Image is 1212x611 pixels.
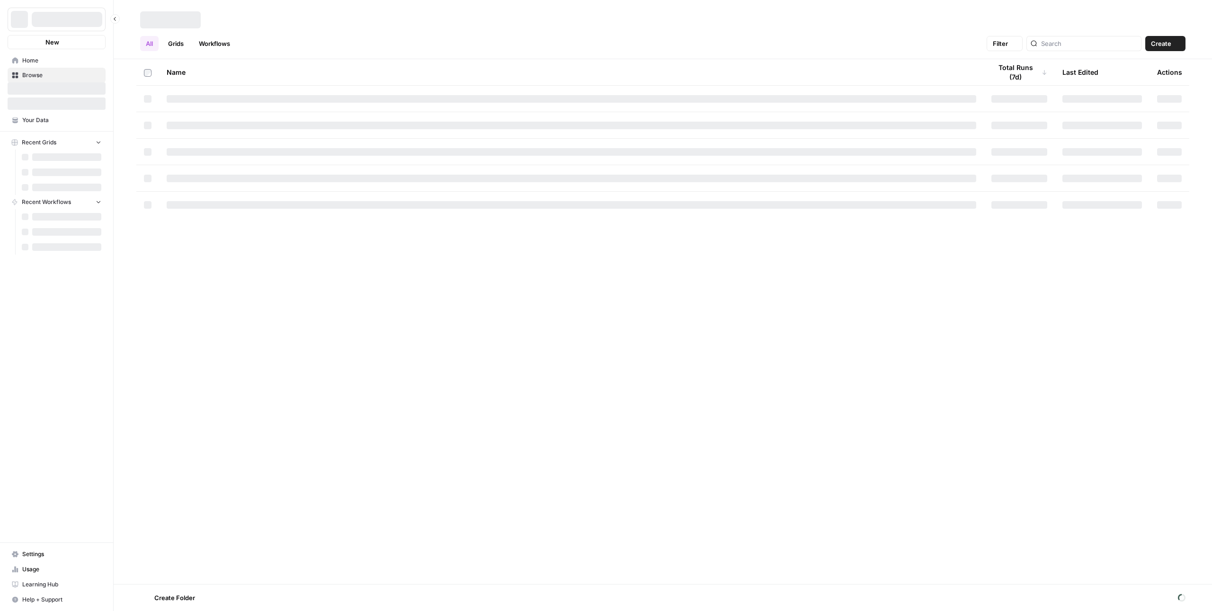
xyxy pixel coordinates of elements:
[8,577,106,592] a: Learning Hub
[162,36,189,51] a: Grids
[167,59,976,85] div: Name
[22,138,56,147] span: Recent Grids
[140,36,159,51] a: All
[8,113,106,128] a: Your Data
[987,36,1023,51] button: Filter
[993,39,1008,48] span: Filter
[22,71,101,80] span: Browse
[8,592,106,607] button: Help + Support
[8,547,106,562] a: Settings
[22,550,101,558] span: Settings
[991,59,1047,85] div: Total Runs (7d)
[22,580,101,589] span: Learning Hub
[22,56,101,65] span: Home
[8,562,106,577] a: Usage
[1151,39,1171,48] span: Create
[22,595,101,604] span: Help + Support
[22,565,101,574] span: Usage
[22,198,71,206] span: Recent Workflows
[1062,59,1098,85] div: Last Edited
[1041,39,1137,48] input: Search
[8,35,106,49] button: New
[1145,36,1185,51] button: Create
[154,593,195,602] span: Create Folder
[140,590,201,605] button: Create Folder
[22,116,101,124] span: Your Data
[1157,59,1182,85] div: Actions
[8,135,106,150] button: Recent Grids
[8,68,106,83] a: Browse
[45,37,59,47] span: New
[8,195,106,209] button: Recent Workflows
[8,53,106,68] a: Home
[193,36,236,51] a: Workflows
